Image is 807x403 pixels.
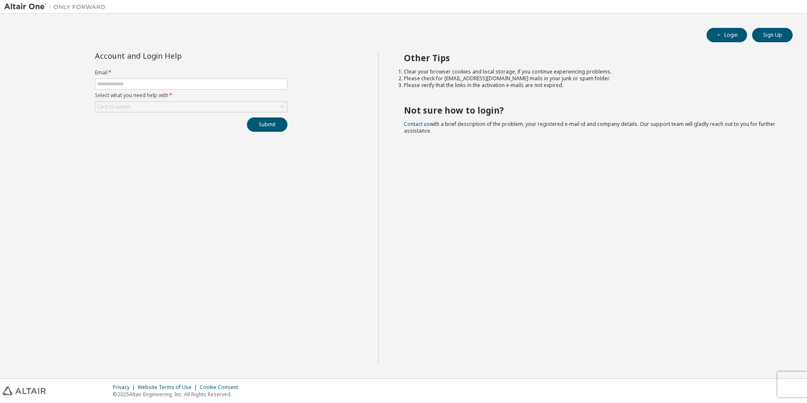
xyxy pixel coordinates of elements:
[200,384,243,391] div: Cookie Consent
[404,75,778,82] li: Please check for [EMAIL_ADDRESS][DOMAIN_NAME] mails in your junk or spam folder.
[3,387,46,395] img: altair_logo.svg
[404,105,778,116] h2: Not sure how to login?
[404,120,430,128] a: Contact us
[95,92,287,99] label: Select what you need help with
[95,102,287,112] div: Click to select
[113,384,138,391] div: Privacy
[404,120,775,134] span: with a brief description of the problem, your registered e-mail id and company details. Our suppo...
[404,82,778,89] li: Please verify that the links in the activation e-mails are not expired.
[113,391,243,398] p: © 2025 Altair Engineering, Inc. All Rights Reserved.
[95,69,287,76] label: Email
[138,384,200,391] div: Website Terms of Use
[404,68,778,75] li: Clear your browser cookies and local storage, if you continue experiencing problems.
[4,3,110,11] img: Altair One
[752,28,793,42] button: Sign Up
[95,52,249,59] div: Account and Login Help
[97,103,130,110] div: Click to select
[247,117,287,132] button: Submit
[707,28,747,42] button: Login
[404,52,778,63] h2: Other Tips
